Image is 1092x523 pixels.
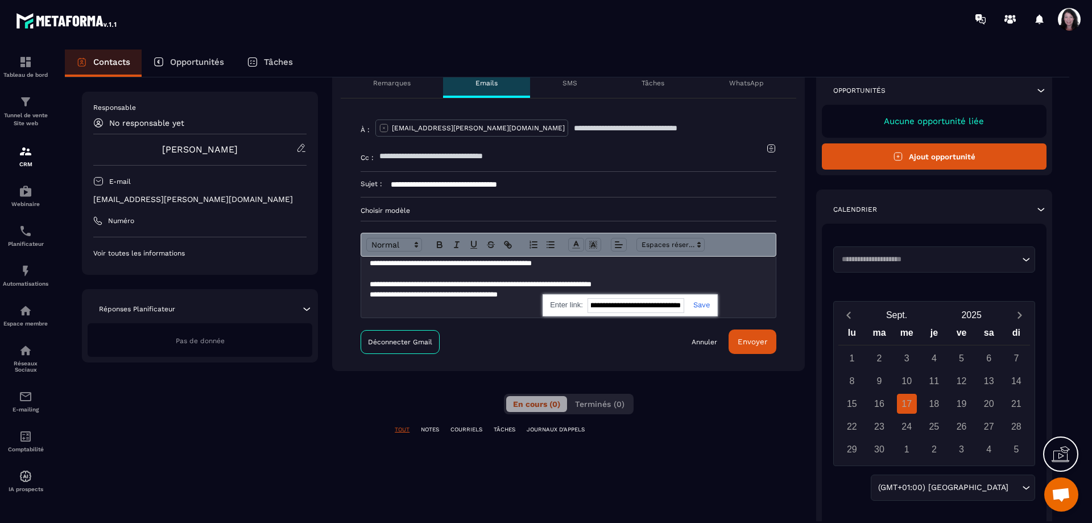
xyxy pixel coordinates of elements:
[870,348,890,368] div: 2
[3,421,48,461] a: accountantaccountantComptabilité
[3,256,48,295] a: automationsautomationsAutomatisations
[729,79,764,88] p: WhatsApp
[870,394,890,414] div: 16
[16,10,118,31] img: logo
[842,348,862,368] div: 1
[1006,439,1026,459] div: 5
[3,360,48,373] p: Réseaux Sociaux
[3,381,48,421] a: emailemailE-mailing
[3,161,48,167] p: CRM
[1044,477,1078,512] div: Ouvrir le chat
[924,439,944,459] div: 2
[897,371,917,391] div: 10
[3,216,48,256] a: schedulerschedulerPlanificateur
[924,394,944,414] div: 18
[568,396,631,412] button: Terminés (0)
[395,426,409,434] p: TOUT
[3,241,48,247] p: Planificateur
[421,426,439,434] p: NOTES
[1006,417,1026,436] div: 28
[3,47,48,87] a: formationformationTableau de bord
[235,50,304,77] a: Tâches
[1006,348,1026,368] div: 7
[19,95,32,109] img: formation
[3,201,48,207] p: Webinaire
[361,330,440,354] a: Déconnecter Gmail
[65,50,142,77] a: Contacts
[1011,481,1019,494] input: Search for option
[93,249,307,258] p: Voir toutes les informations
[3,136,48,176] a: formationformationCRM
[19,470,32,483] img: automations
[527,426,585,434] p: JOURNAUX D'APPELS
[870,439,890,459] div: 30
[162,144,238,155] a: [PERSON_NAME]
[170,57,224,67] p: Opportunités
[361,179,382,188] p: Sujet :
[924,348,944,368] div: 4
[3,72,48,78] p: Tableau de bord
[952,371,971,391] div: 12
[19,55,32,69] img: formation
[142,50,235,77] a: Opportunités
[924,417,944,436] div: 25
[513,400,560,409] span: En cours (0)
[838,307,859,323] button: Previous month
[562,79,577,88] p: SMS
[494,426,515,434] p: TÂCHES
[3,335,48,381] a: social-networksocial-networkRéseaux Sociaux
[93,103,307,112] p: Responsable
[176,337,225,345] span: Pas de donnée
[373,79,411,88] p: Remarques
[575,400,624,409] span: Terminés (0)
[838,254,1019,265] input: Search for option
[924,371,944,391] div: 11
[692,337,717,347] a: Annuler
[870,371,890,391] div: 9
[3,486,48,492] p: IA prospects
[979,417,999,436] div: 27
[833,205,877,214] p: Calendrier
[838,325,1030,459] div: Calendar wrapper
[871,475,1035,501] div: Search for option
[897,348,917,368] div: 3
[264,57,293,67] p: Tâches
[920,325,948,345] div: je
[19,224,32,238] img: scheduler
[952,394,971,414] div: 19
[948,325,975,345] div: ve
[3,446,48,452] p: Comptabilité
[897,394,917,414] div: 17
[392,123,565,133] p: [EMAIL_ADDRESS][PERSON_NAME][DOMAIN_NAME]
[875,481,1011,494] span: (GMT+01:00) [GEOGRAPHIC_DATA]
[833,86,886,95] p: Opportunités
[975,325,1003,345] div: sa
[19,184,32,198] img: automations
[361,206,776,215] p: Choisir modèle
[893,325,920,345] div: me
[19,264,32,278] img: automations
[833,246,1035,273] div: Search for option
[838,348,1030,459] div: Calendar days
[93,57,130,67] p: Contacts
[842,417,862,436] div: 22
[3,176,48,216] a: automationsautomationsWebinaire
[979,394,999,414] div: 20
[952,439,971,459] div: 3
[19,344,32,357] img: social-network
[475,79,498,88] p: Emails
[3,295,48,335] a: automationsautomationsEspace membre
[3,320,48,327] p: Espace membre
[842,394,862,414] div: 15
[19,390,32,403] img: email
[842,439,862,459] div: 29
[506,396,567,412] button: En cours (0)
[99,304,175,314] p: Réponses Planificateur
[842,371,862,391] div: 8
[3,406,48,413] p: E-mailing
[108,216,134,225] p: Numéro
[859,305,934,325] button: Open months overlay
[642,79,664,88] p: Tâches
[838,325,866,345] div: lu
[979,371,999,391] div: 13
